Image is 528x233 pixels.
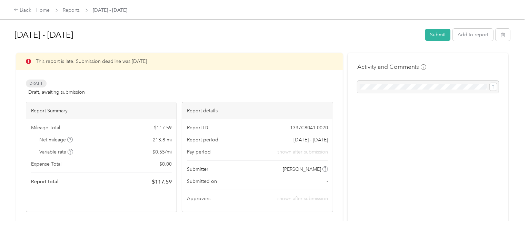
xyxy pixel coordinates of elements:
[187,148,211,156] span: Pay period
[153,136,172,143] span: 213.8 mi
[40,136,73,143] span: Net mileage
[154,124,172,131] span: $ 117.59
[40,148,73,156] span: Variable rate
[187,166,208,173] span: Submitter
[14,27,420,43] h1: Aug 17 - 30, 2025
[489,194,528,233] iframe: Everlance-gr Chat Button Frame
[31,160,61,168] span: Expense Total
[187,136,218,143] span: Report period
[31,178,59,185] span: Report total
[277,196,328,202] span: shown after submission
[357,63,426,71] h4: Activity and Comments
[16,53,343,70] div: This report is late. Submission deadline was [DATE]
[182,102,332,119] div: Report details
[37,7,50,13] a: Home
[28,88,85,96] span: Draft, awaiting submission
[93,7,128,14] span: [DATE] - [DATE]
[31,124,60,131] span: Mileage Total
[14,6,32,15] div: Back
[293,136,328,143] span: [DATE] - [DATE]
[453,29,493,41] button: Add to report
[290,124,328,131] span: 1337C8041-0020
[283,166,321,173] span: [PERSON_NAME]
[327,178,328,185] span: -
[26,102,177,119] div: Report Summary
[187,178,217,185] span: Submitted on
[63,7,80,13] a: Reports
[152,148,172,156] span: $ 0.55 / mi
[187,195,210,202] span: Approvers
[425,29,450,41] button: Submit
[187,124,208,131] span: Report ID
[159,160,172,168] span: $ 0.00
[26,80,47,87] span: Draft
[152,178,172,186] span: $ 117.59
[277,148,328,156] span: shown after submission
